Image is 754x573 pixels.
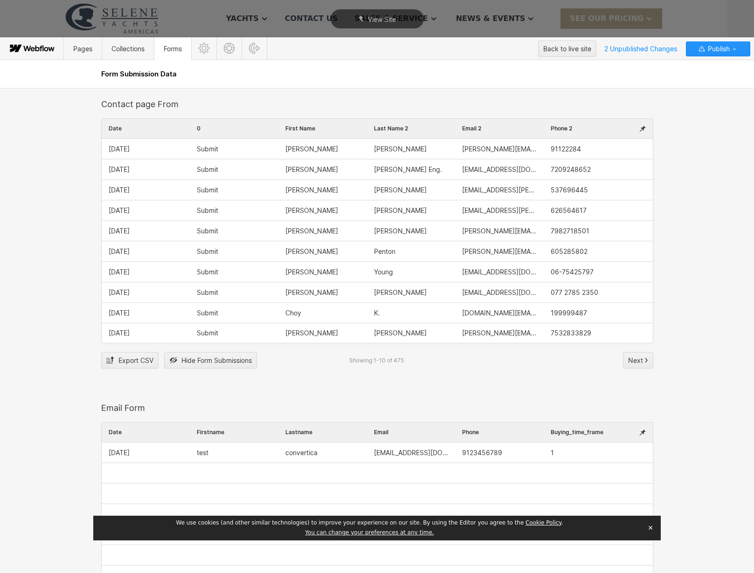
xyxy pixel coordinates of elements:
span: [PERSON_NAME] [285,145,338,153]
div: Last Name 2 [367,119,456,138]
h2: Form Submission Data [101,69,653,79]
div: Wednesday, June 11, 2025 7:36 PM [102,443,190,463]
div: First Name [278,119,367,138]
button: Publish [686,41,750,56]
span: Submit [197,248,218,255]
div: Back to live site [543,42,591,56]
div: Saturday, September 13, 2025 2:39 PM [102,221,190,241]
span: [PERSON_NAME] [374,329,427,337]
span: test [197,449,208,457]
span: [PERSON_NAME] Eng. [374,166,442,173]
span: 7532833829 [551,329,591,337]
span: [EMAIL_ADDRESS][DOMAIN_NAME] [462,268,537,276]
span: [DATE] [109,289,130,296]
span: [DATE] [109,309,130,317]
span: [DATE] [109,207,130,214]
span: Pages [73,45,92,53]
a: Cookie Policy [526,519,561,526]
div: Tuesday, September 9, 2025 10:35 PM [102,323,190,343]
span: [PERSON_NAME] [374,289,427,296]
div: Wednesday, September 10, 2025 8:28 AM [102,303,190,323]
div: Email Form [101,403,653,413]
span: [PERSON_NAME] [285,186,338,194]
span: Submit [197,289,218,296]
span: [PERSON_NAME] [285,248,338,255]
span: Publish [706,42,730,56]
button: You can change your preferences at any time. [305,529,434,537]
div: Wednesday, September 10, 2025 9:25 AM [102,282,190,302]
span: 2 Unpublished Changes [600,41,681,56]
button: Close [644,521,657,535]
span: 199999487 [551,309,587,317]
span: [PERSON_NAME][EMAIL_ADDRESS][PERSON_NAME][DOMAIN_NAME] [462,227,537,235]
button: Export CSV [101,352,159,368]
span: Choy [285,309,301,317]
span: Submit [197,207,218,214]
span: Young [374,268,393,276]
span: 7209248652 [551,166,591,173]
span: Submit [197,227,218,235]
div: Contact page From [101,99,653,109]
div: Sunday, September 14, 2025 6:02 AM [102,180,190,200]
div: Thursday, September 11, 2025 10:08 PM [102,262,190,282]
span: Next [628,354,643,368]
span: [DATE] [109,248,130,255]
span: K. [374,309,380,317]
span: Phone 2 [551,125,572,132]
span: 91122284 [551,145,581,153]
span: 077 2785 2350 [551,289,598,296]
span: [PERSON_NAME] [374,145,427,153]
div: phone [455,423,544,442]
div: Date [102,119,190,138]
div: Saturday, September 13, 2025 12:29 AM [102,241,190,261]
span: We use cookies (and other similar technologies) to improve your experience on our site. By using ... [176,519,563,526]
span: [DATE] [109,449,130,457]
span: lastname [285,429,312,436]
span: firstname [197,429,224,436]
div: Date [102,423,190,442]
span: 626564617 [551,207,587,214]
span: [PERSON_NAME] [374,207,427,214]
span: Penton [374,248,395,255]
span: 0 [197,125,201,132]
span: [EMAIL_ADDRESS][DOMAIN_NAME] [462,166,537,173]
span: [DATE] [109,268,130,276]
span: [PERSON_NAME] [285,207,338,214]
span: [DATE] [109,145,130,153]
span: [EMAIL_ADDRESS][DOMAIN_NAME] [462,289,537,296]
div: email [367,423,456,442]
span: Email 2 [462,125,481,132]
span: [PERSON_NAME] [285,166,338,173]
span: [PERSON_NAME][EMAIL_ADDRESS][PERSON_NAME][DOMAIN_NAME] [462,248,537,255]
span: Submit [197,309,218,317]
button: Next [623,352,653,368]
span: [PERSON_NAME] [374,227,427,235]
span: 1 [551,449,554,457]
div: Monday, September 15, 2025 8:54 PM [102,139,190,159]
span: 9123456789 [462,449,502,457]
span: 06-75425797 [551,268,594,276]
div: Showing 1-10 of 475 [349,357,404,364]
span: Hide Form Submissions [181,354,252,368]
span: convertica [285,449,318,457]
button: Back to live site [538,41,596,57]
span: Last Name 2 [374,125,408,132]
div: 0 [190,119,278,138]
div: buying_time_frame [544,423,632,442]
span: 605285802 [551,248,588,255]
span: [DOMAIN_NAME][EMAIL_ADDRESS][DOMAIN_NAME] [462,309,537,317]
span: 537696445 [551,186,588,194]
div: lastname [278,423,367,442]
span: Submit [197,186,218,194]
div: Phone 2 [544,119,632,138]
div: Email 2 [455,119,544,138]
span: Collections [111,45,145,53]
span: [EMAIL_ADDRESS][DOMAIN_NAME] [374,449,449,457]
span: [PERSON_NAME] [285,227,338,235]
span: [PERSON_NAME][EMAIL_ADDRESS][DOMAIN_NAME] [462,329,537,337]
span: buying_time_frame [551,429,603,436]
span: Submit [197,268,218,276]
span: [DATE] [109,329,130,337]
span: View Site [368,15,396,23]
div: Sunday, September 14, 2025 2:09 AM [102,200,190,220]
